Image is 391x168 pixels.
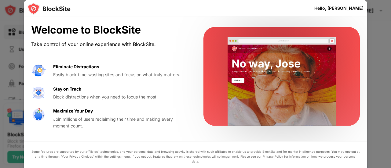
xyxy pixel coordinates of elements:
[53,93,189,100] div: Block distractions when you need to focus the most.
[31,85,46,100] img: value-focus.svg
[31,63,46,78] img: value-avoid-distractions.svg
[53,85,81,92] div: Stay on Track
[53,63,99,70] div: Eliminate Distractions
[53,71,189,78] div: Easily block time-wasting sites and focus on what truly matters.
[314,5,364,10] div: Hello, [PERSON_NAME]
[31,40,189,48] div: Take control of your online experience with BlockSite.
[53,108,93,114] div: Maximize Your Day
[31,24,189,36] div: Welcome to BlockSite
[31,108,46,122] img: value-safe-time.svg
[31,149,360,163] div: Some features are supported by our affiliates’ technologies, and your personal data and browsing ...
[27,2,71,15] img: logo-blocksite.svg
[263,154,283,158] a: Privacy Policy
[53,116,189,129] div: Join millions of users reclaiming their time and making every moment count.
